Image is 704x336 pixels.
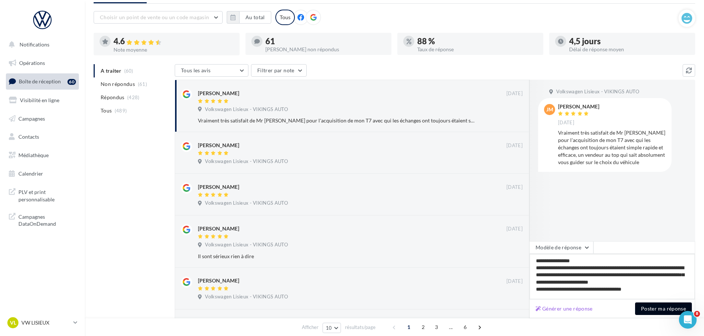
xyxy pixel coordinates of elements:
div: 4.6 [114,37,234,46]
button: Filtrer par note [251,64,307,77]
span: (489) [115,108,127,114]
span: (61) [138,81,147,87]
span: 3 [431,321,442,333]
div: [PERSON_NAME] [198,142,239,149]
button: Notifications [4,37,77,52]
span: [DATE] [506,90,523,97]
span: Volkswagen Lisieux - VIKINGS AUTO [205,294,288,300]
div: [PERSON_NAME] [198,277,239,284]
a: Visibilité en ligne [4,93,80,108]
span: Volkswagen Lisieux - VIKINGS AUTO [205,200,288,207]
span: 6 [459,321,471,333]
span: PLV et print personnalisable [18,187,76,203]
span: Médiathèque [18,152,49,158]
button: Au total [227,11,271,24]
span: Volkswagen Lisieux - VIKINGS AUTO [205,158,288,165]
a: Calendrier [4,166,80,181]
span: Visibilité en ligne [20,97,59,103]
span: résultats/page [345,324,376,331]
a: VL VW LISIEUX [6,316,79,330]
span: 2 [417,321,429,333]
span: ... [445,321,457,333]
span: Campagnes DataOnDemand [18,212,76,228]
a: Campagnes DataOnDemand [4,209,80,231]
button: Modèle de réponse [529,241,593,254]
span: [DATE] [506,142,523,149]
div: [PERSON_NAME] [198,225,239,232]
span: Non répondus [101,80,135,88]
span: [DATE] [506,184,523,191]
div: Vraiment très satisfait de Mr [PERSON_NAME] pour l'acquisition de mon T7 avec qui les échanges on... [558,129,666,166]
a: PLV et print personnalisable [4,184,80,206]
span: 10 [326,325,332,331]
button: Générer une réponse [533,304,596,313]
span: Tous [101,107,112,114]
div: Vraiment très satisfait de Mr [PERSON_NAME] pour l'acquisition de mon T7 avec qui les échanges on... [198,117,475,124]
span: Répondus [101,94,125,101]
span: VL [10,319,16,326]
span: [DATE] [506,278,523,285]
div: [PERSON_NAME] [198,183,239,191]
span: Jm [546,106,553,113]
span: Boîte de réception [19,78,61,84]
span: Volkswagen Lisieux - VIKINGS AUTO [205,242,288,248]
span: Campagnes [18,115,45,121]
span: Choisir un point de vente ou un code magasin [100,14,209,20]
span: Opérations [19,60,45,66]
span: Afficher [302,324,318,331]
span: Volkswagen Lisieux - VIKINGS AUTO [556,89,639,95]
button: Au total [239,11,271,24]
span: Calendrier [18,170,43,177]
span: Volkswagen Lisieux - VIKINGS AUTO [205,106,288,113]
span: Notifications [20,41,49,48]
span: Tous les avis [181,67,211,73]
div: Délai de réponse moyen [569,47,689,52]
span: Contacts [18,134,39,140]
div: Note moyenne [114,47,234,52]
button: Choisir un point de vente ou un code magasin [94,11,223,24]
span: (428) [127,94,140,100]
a: Campagnes [4,111,80,127]
a: Médiathèque [4,148,80,163]
span: [DATE] [558,119,574,126]
button: Poster ma réponse [635,302,692,315]
div: [PERSON_NAME] [558,104,599,109]
p: VW LISIEUX [21,319,70,326]
div: [PERSON_NAME] non répondus [265,47,386,52]
button: Tous les avis [175,64,248,77]
div: 88 % [417,37,537,45]
a: Boîte de réception60 [4,73,80,89]
div: Taux de réponse [417,47,537,52]
div: Il sont sérieux rien à dire [198,253,475,260]
div: 60 [67,79,76,85]
span: 8 [694,311,700,317]
iframe: Intercom live chat [679,311,697,329]
a: Contacts [4,129,80,145]
button: 10 [323,323,341,333]
span: 1 [403,321,415,333]
div: Tous [275,10,295,25]
span: [DATE] [506,226,523,232]
div: 61 [265,37,386,45]
a: Opérations [4,55,80,71]
div: 4,5 jours [569,37,689,45]
div: [PERSON_NAME] [198,90,239,97]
